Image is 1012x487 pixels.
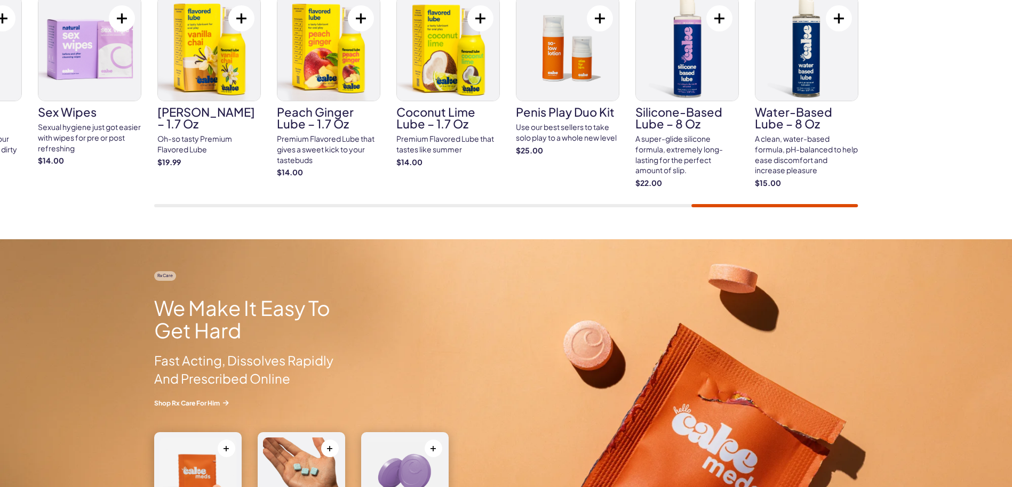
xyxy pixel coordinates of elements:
strong: $22.00 [635,178,739,189]
span: Rx Care [154,271,176,280]
div: Premium Flavored Lube that gives a sweet kick to your tastebuds [277,134,380,165]
h3: sex wipes [38,106,141,118]
h3: penis play duo kit [516,106,619,118]
strong: $14.00 [396,157,500,168]
strong: $14.00 [38,156,141,166]
div: Use our best sellers to take solo play to a whole new level [516,122,619,143]
strong: $14.00 [277,167,380,178]
h2: We Make It Easy To Get Hard [154,297,350,342]
div: A clean, water-based formula, pH-balanced to help ease discomfort and increase pleasure [755,134,858,175]
h3: Water-Based Lube – 8 oz [755,106,858,129]
strong: $25.00 [516,145,619,156]
div: Oh-so tasty Premium Flavored Lube [157,134,261,155]
h3: [PERSON_NAME] – 1.7 oz [157,106,261,129]
strong: $15.00 [755,178,858,189]
a: Shop Rx Care For Him [154,399,350,408]
div: Sexual hygiene just got easier with wipes for pre or post refreshing [38,122,141,153]
h3: Coconut Lime Lube – 1.7 oz [396,106,500,129]
strong: $19.99 [157,157,261,168]
h3: Peach Ginger Lube – 1.7 oz [277,106,380,129]
p: Fast Acting, Dissolves Rapidly And Prescribed Online [154,352,350,387]
h3: Silicone-Based Lube – 8 oz [635,106,739,129]
div: Premium Flavored Lube that tastes like summer [396,134,500,155]
div: A super-glide silicone formula, extremely long-lasting for the perfect amount of slip. [635,134,739,175]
